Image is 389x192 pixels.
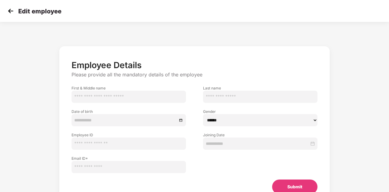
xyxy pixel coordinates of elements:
[72,109,186,114] label: Date of birth
[72,156,186,161] label: Email ID
[203,132,317,138] label: Joining Date
[72,60,317,70] p: Employee Details
[18,8,61,15] p: Edit employee
[72,72,317,78] p: Please provide all the mandatory details of the employee
[203,109,317,114] label: Gender
[72,86,186,91] label: First & Middle name
[203,86,317,91] label: Last name
[6,6,15,16] img: svg+xml;base64,PHN2ZyB4bWxucz0iaHR0cDovL3d3dy53My5vcmcvMjAwMC9zdmciIHdpZHRoPSIzMCIgaGVpZ2h0PSIzMC...
[72,132,186,138] label: Employee ID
